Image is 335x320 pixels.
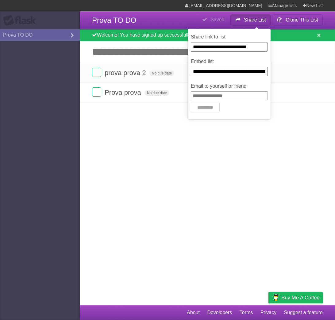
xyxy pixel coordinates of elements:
label: Done [92,68,101,77]
span: No due date [144,90,169,96]
span: No due date [149,70,174,76]
span: Buy me a coffee [281,292,320,303]
div: Flask [3,15,40,26]
a: Terms [240,307,253,318]
label: Embed list [191,58,268,65]
b: Clone This List [286,17,318,22]
label: Email to yourself or friend [191,82,268,90]
a: Suggest a feature [284,307,323,318]
img: Buy me a coffee [271,292,280,303]
a: Developers [207,307,232,318]
label: Done [92,87,101,97]
span: Prova TO DO [92,16,137,24]
b: Saved [210,17,224,22]
div: Welcome! You have signed up successfully. [80,29,335,41]
button: Clone This List [272,14,323,26]
a: About [187,307,200,318]
a: Buy me a coffee [268,292,323,303]
span: prova prova 2 [105,69,148,77]
label: Share link to list [191,33,268,41]
span: Prova prova [105,89,143,96]
a: Privacy [260,307,276,318]
b: Share List [244,17,266,22]
button: Share List [230,14,271,26]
